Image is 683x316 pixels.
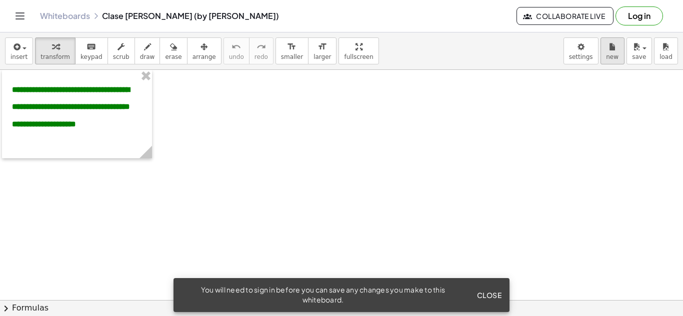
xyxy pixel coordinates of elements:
[516,7,613,25] button: Collaborate Live
[659,53,672,60] span: load
[35,37,75,64] button: transform
[308,37,336,64] button: format_sizelarger
[249,37,273,64] button: redoredo
[476,291,501,300] span: Close
[600,37,624,64] button: new
[40,53,70,60] span: transform
[231,41,241,53] i: undo
[80,53,102,60] span: keypad
[223,37,249,64] button: undoundo
[344,53,373,60] span: fullscreen
[606,53,618,60] span: new
[654,37,678,64] button: load
[165,53,181,60] span: erase
[338,37,378,64] button: fullscreen
[569,53,593,60] span: settings
[107,37,135,64] button: scrub
[287,41,296,53] i: format_size
[40,11,90,21] a: Whiteboards
[525,11,605,20] span: Collaborate Live
[113,53,129,60] span: scrub
[472,286,505,304] button: Close
[10,53,27,60] span: insert
[159,37,187,64] button: erase
[317,41,327,53] i: format_size
[134,37,160,64] button: draw
[187,37,221,64] button: arrange
[5,37,33,64] button: insert
[313,53,331,60] span: larger
[615,6,663,25] button: Log in
[86,41,96,53] i: keyboard
[632,53,646,60] span: save
[281,53,303,60] span: smaller
[229,53,244,60] span: undo
[563,37,598,64] button: settings
[192,53,216,60] span: arrange
[181,285,464,305] div: You will need to sign in before you can save any changes you make to this whiteboard.
[254,53,268,60] span: redo
[140,53,155,60] span: draw
[626,37,652,64] button: save
[275,37,308,64] button: format_sizesmaller
[75,37,108,64] button: keyboardkeypad
[256,41,266,53] i: redo
[12,8,28,24] button: Toggle navigation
